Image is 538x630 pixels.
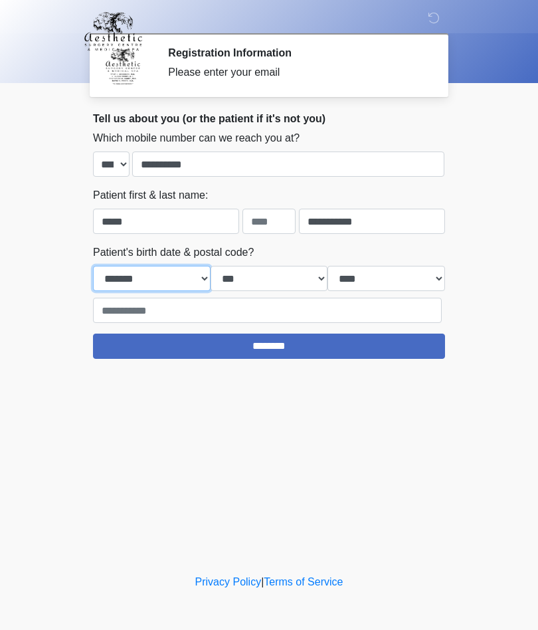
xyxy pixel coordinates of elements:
[261,576,264,587] a: |
[195,576,262,587] a: Privacy Policy
[103,47,143,86] img: Agent Avatar
[168,64,425,80] div: Please enter your email
[93,187,208,203] label: Patient first & last name:
[264,576,343,587] a: Terms of Service
[80,10,147,52] img: Aesthetic Surgery Centre, PLLC Logo
[93,130,300,146] label: Which mobile number can we reach you at?
[93,112,445,125] h2: Tell us about you (or the patient if it's not you)
[93,245,254,261] label: Patient's birth date & postal code?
